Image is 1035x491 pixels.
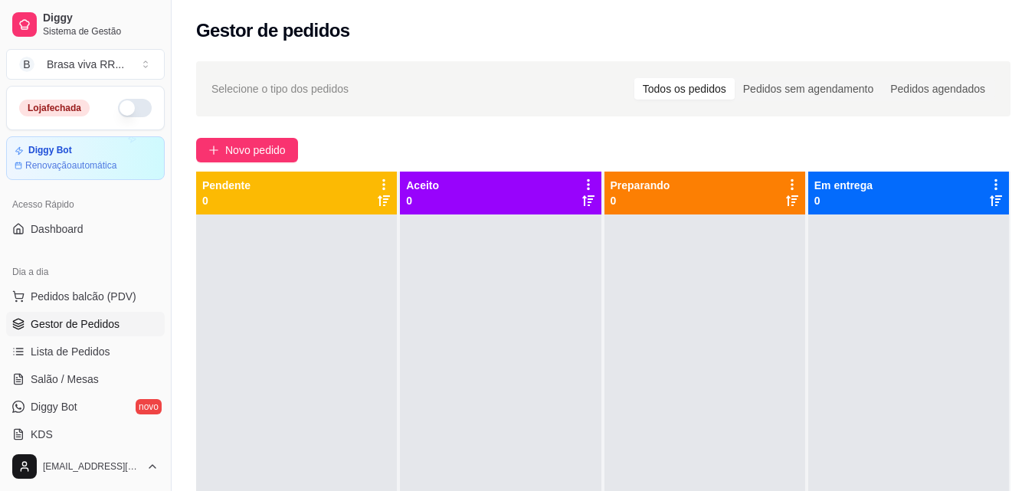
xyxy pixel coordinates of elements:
[43,460,140,473] span: [EMAIL_ADDRESS][DOMAIN_NAME]
[406,178,439,193] p: Aceito
[19,57,34,72] span: B
[6,312,165,336] a: Gestor de Pedidos
[6,217,165,241] a: Dashboard
[47,57,124,72] div: Brasa viva RR ...
[882,78,994,100] div: Pedidos agendados
[211,80,349,97] span: Selecione o tipo dos pedidos
[196,138,298,162] button: Novo pedido
[406,193,439,208] p: 0
[814,193,873,208] p: 0
[25,159,116,172] article: Renovação automática
[31,344,110,359] span: Lista de Pedidos
[6,339,165,364] a: Lista de Pedidos
[6,394,165,419] a: Diggy Botnovo
[31,316,120,332] span: Gestor de Pedidos
[202,193,251,208] p: 0
[611,178,670,193] p: Preparando
[31,399,77,414] span: Diggy Bot
[28,145,72,156] article: Diggy Bot
[225,142,286,159] span: Novo pedido
[202,178,251,193] p: Pendente
[6,6,165,43] a: DiggySistema de Gestão
[208,145,219,155] span: plus
[611,193,670,208] p: 0
[6,260,165,284] div: Dia a dia
[196,18,350,43] h2: Gestor de pedidos
[19,100,90,116] div: Loja fechada
[31,372,99,387] span: Salão / Mesas
[31,221,84,237] span: Dashboard
[6,422,165,447] a: KDS
[6,367,165,391] a: Salão / Mesas
[43,11,159,25] span: Diggy
[43,25,159,38] span: Sistema de Gestão
[6,49,165,80] button: Select a team
[6,136,165,180] a: Diggy BotRenovaçãoautomática
[6,284,165,309] button: Pedidos balcão (PDV)
[6,192,165,217] div: Acesso Rápido
[31,427,53,442] span: KDS
[814,178,873,193] p: Em entrega
[6,448,165,485] button: [EMAIL_ADDRESS][DOMAIN_NAME]
[634,78,735,100] div: Todos os pedidos
[735,78,882,100] div: Pedidos sem agendamento
[31,289,136,304] span: Pedidos balcão (PDV)
[118,99,152,117] button: Alterar Status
